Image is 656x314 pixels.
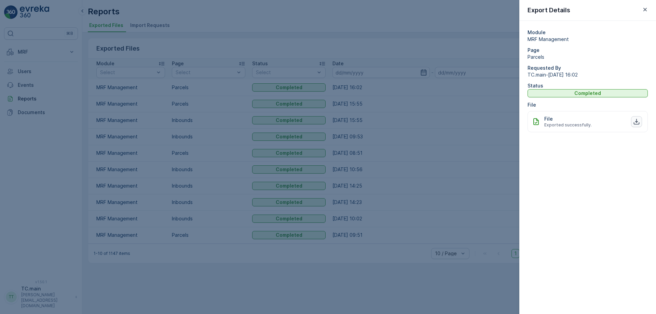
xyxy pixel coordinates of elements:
[544,115,553,122] p: File
[528,71,648,78] span: TC.main - [DATE] 16:02
[528,36,648,43] span: MRF Management
[574,90,601,97] p: Completed
[544,122,592,128] span: Exported successfully.
[528,82,648,89] p: Status
[528,5,570,15] p: Export Details
[528,47,648,54] p: Page
[528,54,648,60] span: Parcels
[528,101,648,108] p: File
[528,89,648,97] button: Completed
[528,29,648,36] p: Module
[528,65,648,71] p: Requested By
